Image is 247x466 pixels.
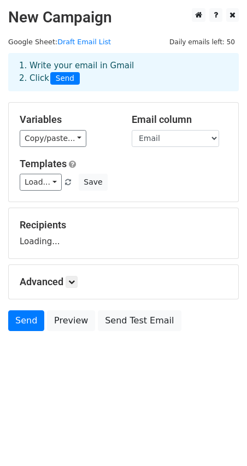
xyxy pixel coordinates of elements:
h5: Recipients [20,219,227,231]
div: Loading... [20,219,227,247]
a: Copy/paste... [20,130,86,147]
span: Send [50,72,80,85]
h5: Variables [20,114,115,126]
a: Load... [20,174,62,191]
h2: New Campaign [8,8,239,27]
a: Send [8,310,44,331]
a: Templates [20,158,67,169]
h5: Advanced [20,276,227,288]
span: Daily emails left: 50 [166,36,239,48]
div: 1. Write your email in Gmail 2. Click [11,60,236,85]
a: Preview [47,310,95,331]
small: Google Sheet: [8,38,111,46]
a: Draft Email List [57,38,111,46]
h5: Email column [132,114,227,126]
a: Send Test Email [98,310,181,331]
a: Daily emails left: 50 [166,38,239,46]
button: Save [79,174,107,191]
